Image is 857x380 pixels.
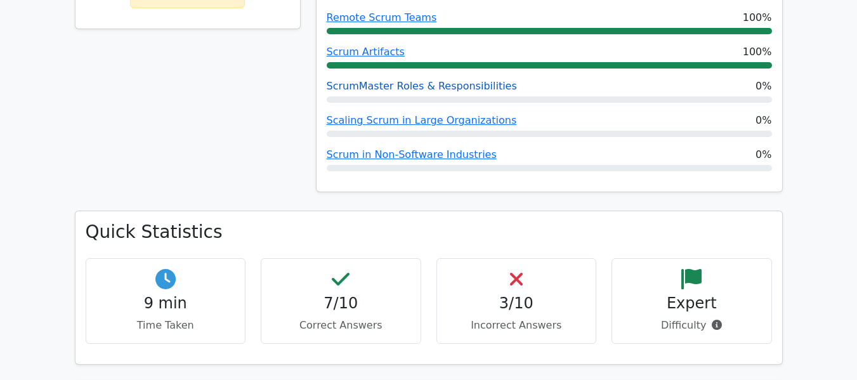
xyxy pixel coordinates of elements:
a: Remote Scrum Teams [327,11,437,23]
a: Scrum Artifacts [327,46,405,58]
p: Incorrect Answers [447,318,586,333]
span: 0% [756,147,771,162]
span: 100% [743,44,772,60]
h4: Expert [622,294,761,313]
a: Scaling Scrum in Large Organizations [327,114,517,126]
h4: 9 min [96,294,235,313]
a: Scrum in Non-Software Industries [327,148,497,161]
h3: Quick Statistics [86,221,772,243]
a: ScrumMaster Roles & Responsibilities [327,80,517,92]
p: Difficulty [622,318,761,333]
h4: 7/10 [271,294,410,313]
span: 0% [756,79,771,94]
h4: 3/10 [447,294,586,313]
span: 0% [756,113,771,128]
span: 100% [743,10,772,25]
p: Time Taken [96,318,235,333]
p: Correct Answers [271,318,410,333]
